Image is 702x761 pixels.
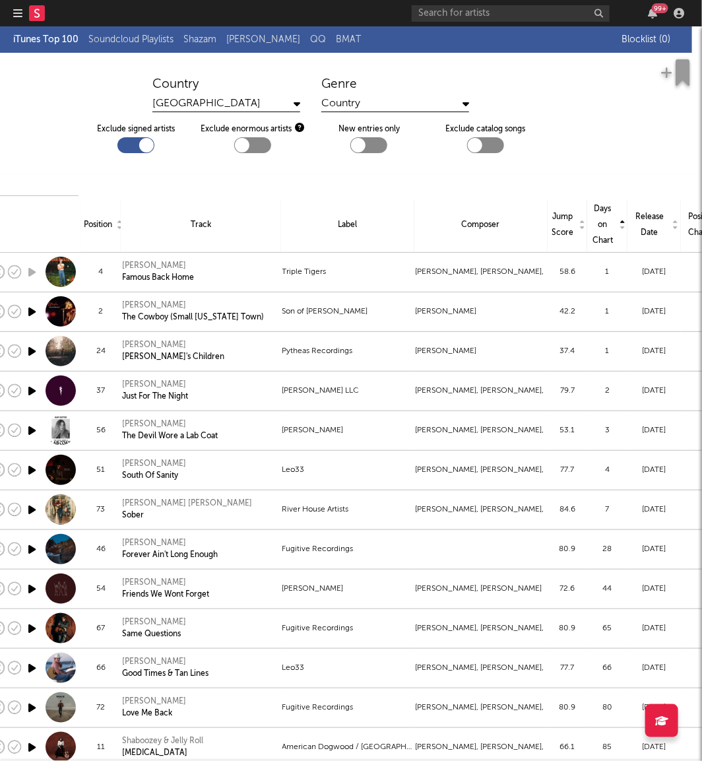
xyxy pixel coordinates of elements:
td: 77.7 [548,648,588,688]
a: Shaboozey & Jelly Roll[MEDICAL_DATA] [122,735,203,759]
td: [DATE] [627,490,681,529]
div: Fugitive Recordings [282,541,413,557]
div: Leo33 [282,462,413,478]
div: 99 + [652,3,668,13]
div: 72 [82,700,119,715]
div: [PERSON_NAME], [PERSON_NAME], [PERSON_NAME], [PERSON_NAME], [PERSON_NAME], [PERSON_NAME], [PERSON... [416,739,546,755]
div: 3 [589,422,626,438]
div: [PERSON_NAME] [282,581,413,597]
div: [GEOGRAPHIC_DATA] [152,96,300,112]
td: 53.1 [548,411,588,450]
a: [PERSON_NAME]Love Me Back [122,696,186,719]
td: 58.6 [548,252,588,292]
div: Triple Tigers [282,264,413,280]
div: [PERSON_NAME], [PERSON_NAME] [416,581,546,597]
div: 2 [589,383,626,399]
div: Country [152,77,300,92]
div: [PERSON_NAME], [PERSON_NAME], [PERSON_NAME] [416,383,546,399]
div: The Cowboy (Small [US_STATE] Town) [122,312,264,323]
div: [PERSON_NAME] [416,304,546,319]
td: [DATE] [627,609,681,648]
a: [PERSON_NAME]Forever Ain't Long Enough [122,537,218,561]
div: Friends We Wont Forget [122,589,209,601]
div: Love Me Back [122,708,186,719]
label: New entries only [338,121,400,137]
div: 44 [589,581,626,597]
div: 66 [589,660,626,676]
div: 54 [82,581,119,597]
td: 42.2 [548,292,588,331]
div: [PERSON_NAME], [PERSON_NAME], [PERSON_NAME] [416,462,546,478]
div: Just For The Night [122,391,188,403]
div: The Devil Wore a Lab Coat [122,430,218,442]
div: [PERSON_NAME], [PERSON_NAME], [PERSON_NAME], [PERSON_NAME] [416,264,546,280]
div: Good Times & Tan Lines [122,668,208,680]
div: 4 [589,462,626,478]
div: Exclude enormous artists [201,121,304,137]
td: [DATE] [627,648,681,688]
div: [PERSON_NAME] [122,458,186,470]
div: 24 [82,343,119,359]
a: Shazam [183,32,216,48]
td: 80.9 [548,529,588,569]
div: 65 [589,620,626,636]
td: [DATE] [627,529,681,569]
div: Position [84,217,117,233]
div: 7 [589,502,626,517]
div: [PERSON_NAME] [122,260,194,272]
div: [PERSON_NAME], [PERSON_NAME], [PERSON_NAME] [PERSON_NAME], [PERSON_NAME] [416,502,546,517]
div: [PERSON_NAME] [122,577,209,589]
div: [PERSON_NAME] [122,418,218,430]
a: [PERSON_NAME]Friends We Wont Forget [122,577,209,601]
button: Exclude enormous artists [295,123,304,132]
div: 37 [82,383,119,399]
a: [PERSON_NAME]Famous Back Home [122,260,194,284]
td: 72.6 [548,569,588,609]
td: [DATE] [627,688,681,727]
div: Famous Back Home [122,272,194,284]
div: Genre [321,77,469,92]
td: [DATE] [627,411,681,450]
div: Days on Chart [590,201,624,249]
div: [PERSON_NAME], [PERSON_NAME], [PERSON_NAME] [416,660,546,676]
label: Exclude catalog songs [446,121,526,137]
div: Composer [418,217,544,233]
div: 1 [589,264,626,280]
div: 4 [82,264,119,280]
div: [PERSON_NAME], [PERSON_NAME], [PERSON_NAME] [416,422,546,438]
div: [PERSON_NAME] [122,379,188,391]
div: 66 [82,660,119,676]
label: Exclude signed artists [97,121,175,137]
td: 77.7 [548,450,588,490]
div: Fugitive Recordings [282,620,413,636]
div: 56 [82,422,119,438]
div: [PERSON_NAME] [122,696,186,708]
td: 80.9 [548,688,588,727]
a: [PERSON_NAME] [PERSON_NAME]Sober [122,498,252,521]
div: 67 [82,620,119,636]
div: [PERSON_NAME] [122,656,208,668]
a: QQ [310,32,326,48]
div: [PERSON_NAME] [122,537,218,549]
div: [PERSON_NAME] [122,339,224,351]
div: Jump Score [551,209,585,241]
div: [PERSON_NAME] [122,616,186,628]
div: 11 [82,739,119,755]
div: [PERSON_NAME], [PERSON_NAME], [PERSON_NAME] [416,700,546,715]
td: [DATE] [627,371,681,411]
a: [PERSON_NAME] [226,32,300,48]
div: [PERSON_NAME] LLC [282,383,413,399]
div: [PERSON_NAME] [416,343,546,359]
span: Blocklist [622,35,679,44]
div: Son of [PERSON_NAME] [282,304,413,319]
td: 80.9 [548,609,588,648]
div: [PERSON_NAME] [122,300,264,312]
div: 73 [82,502,119,517]
div: 80 [589,700,626,715]
div: South Of Sanity [122,470,186,482]
input: Search for artists [412,5,610,22]
td: [DATE] [627,292,681,331]
td: [DATE] [627,331,681,371]
a: [PERSON_NAME][PERSON_NAME]'s Children [122,339,224,363]
div: Same Questions [122,628,186,640]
